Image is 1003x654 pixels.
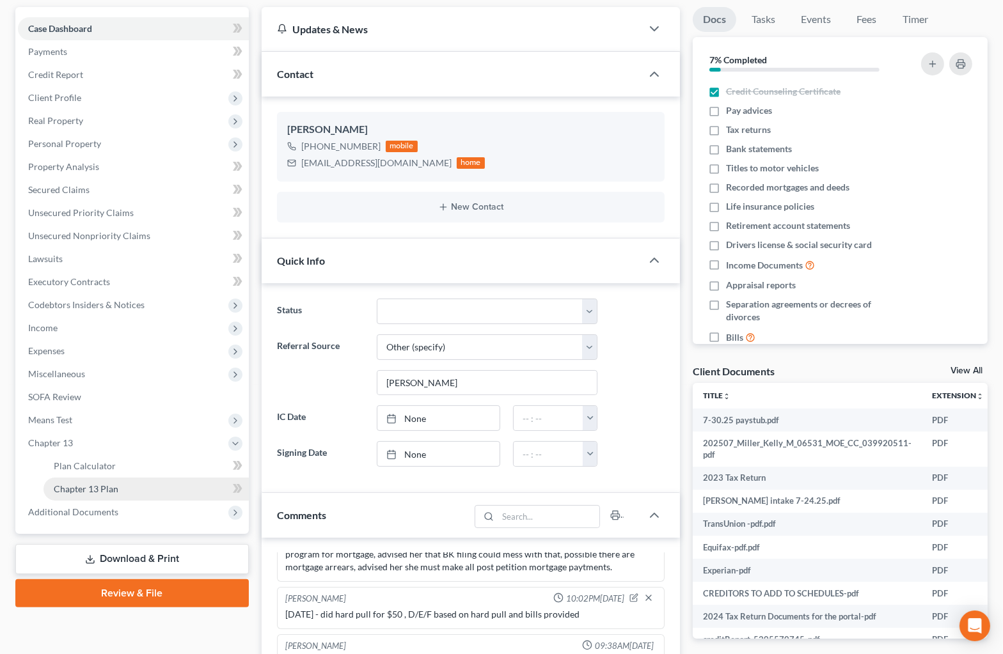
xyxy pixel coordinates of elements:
div: [DATE] - did hard pull for $50 , D/E/F based on hard pull and bills provided [285,608,656,621]
span: 09:38AM[DATE] [595,640,654,652]
span: Bank statements [726,143,792,155]
a: Secured Claims [18,178,249,201]
div: Client Documents [693,364,775,378]
span: Client Profile [28,92,81,103]
label: Signing Date [271,441,370,467]
span: Real Property [28,115,83,126]
a: SOFA Review [18,385,249,409]
td: 2024 Tax Return Documents for the portal-pdf [693,605,922,628]
span: Expenses [28,345,65,356]
div: [PERSON_NAME] [287,122,654,137]
a: Timer [892,7,938,32]
button: New Contact [287,202,654,212]
div: Open Intercom Messenger [960,611,990,641]
td: PDF [922,467,994,490]
span: Chapter 13 [28,437,73,448]
a: Titleunfold_more [703,391,731,400]
span: Life insurance policies [726,200,814,213]
input: Other Referral Source [377,371,597,395]
a: Plan Calculator [43,455,249,478]
span: Credit Report [28,69,83,80]
a: Payments [18,40,249,63]
span: Contact [277,68,313,80]
a: View All [951,366,983,375]
td: CREDITORS TO ADD TO SCHEDULES-pdf [693,582,922,605]
a: Download & Print [15,544,249,574]
span: Secured Claims [28,184,90,195]
label: IC Date [271,405,370,431]
a: None [377,442,500,466]
div: home [457,157,485,169]
a: Executory Contracts [18,270,249,293]
input: Search... [498,506,599,527]
span: Separation agreements or decrees of divorces [726,298,903,323]
a: Extensionunfold_more [932,391,984,400]
span: Quick Info [277,254,325,267]
div: [PERSON_NAME] [285,640,346,652]
span: Bills [726,331,743,344]
td: creditReport_5205570745-pdf [693,628,922,651]
div: mobile [386,141,418,152]
input: -- : -- [514,406,583,430]
input: -- : -- [514,442,583,466]
span: Payments [28,46,67,57]
i: unfold_more [976,393,984,400]
td: PDF [922,628,994,651]
a: Unsecured Priority Claims [18,201,249,224]
td: TransUnion -pdf.pdf [693,513,922,536]
td: PDF [922,536,994,559]
td: PDF [922,409,994,432]
td: PDF [922,582,994,605]
td: 7-30.25 paystub.pdf [693,409,922,432]
span: Unsecured Priority Claims [28,207,134,218]
span: Case Dashboard [28,23,92,34]
a: Review & File [15,579,249,607]
span: Income Documents [726,259,803,272]
a: Property Analysis [18,155,249,178]
span: Chapter 13 Plan [54,483,118,494]
span: Plan Calculator [54,460,116,471]
span: Drivers license & social security card [726,238,872,251]
td: PDF [922,432,994,467]
div: [PERSON_NAME] [285,593,346,605]
span: Credit Counseling Certificate [726,85,841,98]
label: Status [271,299,370,324]
i: unfold_more [723,393,731,400]
a: Fees [846,7,887,32]
div: [EMAIL_ADDRESS][DOMAIN_NAME] [301,157,452,169]
td: [PERSON_NAME] intake 7-24.25.pdf [693,490,922,513]
span: Lawsuits [28,253,63,264]
a: None [377,406,500,430]
span: Comments [277,509,326,521]
span: Executory Contracts [28,276,110,287]
a: Docs [693,7,736,32]
strong: 7% Completed [709,54,767,65]
span: Additional Documents [28,506,118,517]
span: Recorded mortgages and deeds [726,181,849,194]
a: Tasks [741,7,786,32]
span: Retirement account statements [726,219,850,232]
div: Updates & News [277,22,626,36]
a: Chapter 13 Plan [43,478,249,501]
a: Credit Report [18,63,249,86]
div: [PHONE_NUMBER] [301,140,381,153]
td: PDF [922,513,994,536]
span: Pay advices [726,104,772,117]
td: 2023 Tax Return [693,467,922,490]
label: Referral Source [271,334,370,396]
td: PDF [922,605,994,628]
td: PDF [922,490,994,513]
td: 202507_Miller_Kelly_M_06531_MOE_CC_039920511-pdf [693,432,922,467]
span: SOFA Review [28,391,81,402]
span: Personal Property [28,138,101,149]
span: Miscellaneous [28,368,85,379]
span: Income [28,322,58,333]
a: Lawsuits [18,247,249,270]
span: Means Test [28,414,72,425]
span: 10:02PM[DATE] [566,593,624,605]
span: Codebtors Insiders & Notices [28,299,145,310]
span: Unsecured Nonpriority Claims [28,230,150,241]
span: Titles to motor vehicles [726,162,819,175]
td: Experian-pdf [693,559,922,582]
span: Tax returns [726,123,771,136]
